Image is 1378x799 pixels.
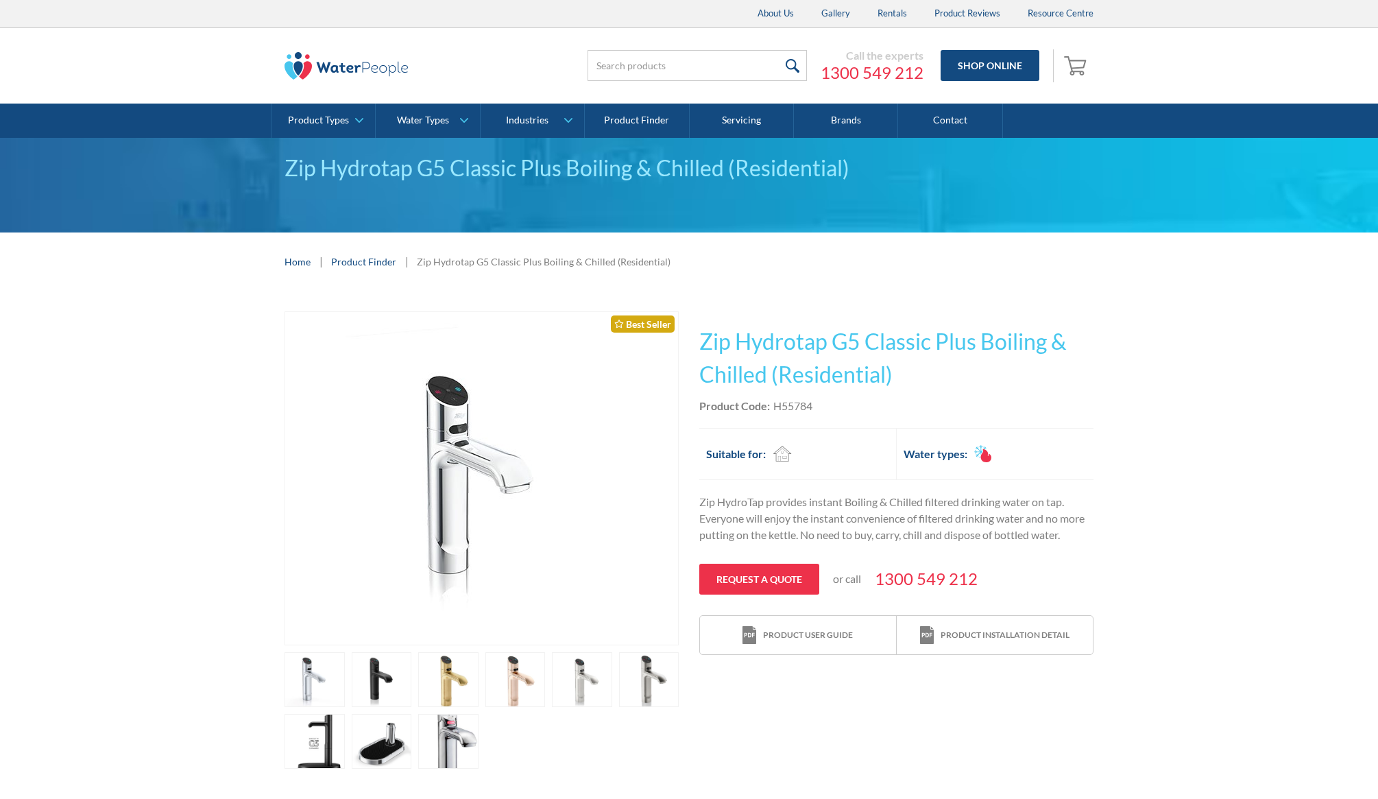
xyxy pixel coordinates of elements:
[773,398,812,414] div: H55784
[285,652,345,707] a: open lightbox
[585,104,689,138] a: Product Finder
[763,629,853,641] div: Product user guide
[941,629,1069,641] div: Product installation detail
[794,104,898,138] a: Brands
[699,564,819,595] a: Request a quote
[920,626,934,645] img: print icon
[821,62,923,83] a: 1300 549 212
[285,311,679,645] a: open lightbox
[417,254,670,269] div: Zip Hydrotap G5 Classic Plus Boiling & Chilled (Residential)
[700,616,896,655] a: print iconProduct user guide
[352,714,412,769] a: open lightbox
[552,652,612,707] a: open lightbox
[706,446,766,462] h2: Suitable for:
[611,315,675,333] div: Best Seller
[352,652,412,707] a: open lightbox
[506,115,548,126] div: Industries
[833,571,861,587] p: or call
[271,104,375,138] a: Product Types
[485,652,546,707] a: open lightbox
[1064,54,1090,76] img: shopping cart
[588,50,807,81] input: Search products
[317,253,324,270] div: |
[418,652,479,707] a: open lightbox
[898,104,1002,138] a: Contact
[904,446,967,462] h2: Water types:
[941,50,1039,81] a: Shop Online
[285,152,1093,184] div: Zip Hydrotap G5 Classic Plus Boiling & Chilled (Residential)
[403,253,410,270] div: |
[699,494,1093,543] p: Zip HydroTap provides instant Boiling & Chilled filtered drinking water on tap. Everyone will enj...
[288,115,349,126] div: Product Types
[331,254,396,269] a: Product Finder
[285,714,345,769] a: open lightbox
[690,104,794,138] a: Servicing
[1061,49,1093,82] a: Open cart
[397,115,449,126] div: Water Types
[821,49,923,62] div: Call the experts
[285,52,408,80] img: The Water People
[481,104,584,138] a: Industries
[742,626,756,645] img: print icon
[346,312,618,645] img: Zip Hydrotap G5 Classic Plus Boiling & Chilled (Residential)
[418,714,479,769] a: open lightbox
[875,567,978,591] a: 1300 549 212
[699,325,1093,391] h1: Zip Hydrotap G5 Classic Plus Boiling & Chilled (Residential)
[285,254,311,269] a: Home
[699,399,770,412] strong: Product Code:
[897,616,1093,655] a: print iconProduct installation detail
[619,652,679,707] a: open lightbox
[376,104,479,138] a: Water Types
